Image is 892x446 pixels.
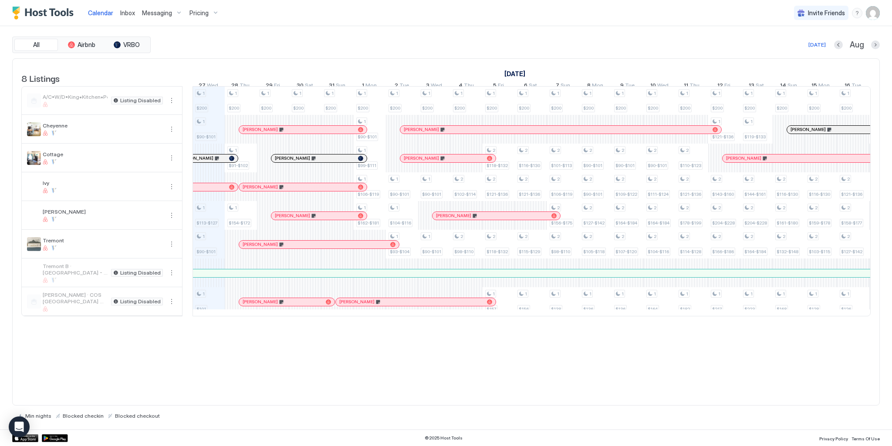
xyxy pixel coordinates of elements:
div: menu [166,210,177,221]
span: 1 [589,91,591,96]
span: 2 [525,176,527,182]
div: menu [166,181,177,192]
span: 1 [267,91,269,96]
span: Tremont [43,237,163,244]
span: 1 [362,82,364,91]
span: 1 [428,234,430,239]
span: Wed [207,82,218,91]
span: $121-$136 [680,191,701,197]
span: [PERSON_NAME] [243,184,278,190]
div: listing image [27,237,41,251]
span: $132-$148 [777,249,798,255]
span: 1 [622,91,624,96]
span: Calendar [88,9,113,17]
span: 2 [654,205,656,211]
span: Aug [850,40,864,50]
span: $178-$199 [680,220,701,226]
span: [PERSON_NAME] [275,155,310,161]
div: menu [166,124,177,134]
span: $200 [454,105,465,111]
button: More options [166,95,177,106]
span: $200 [583,105,594,111]
span: $98-$110 [551,249,570,255]
span: $102-$114 [454,191,476,197]
span: $200 [293,105,304,111]
span: 10 [650,82,656,91]
span: 1 [396,91,398,96]
span: Sat [305,82,313,91]
span: 1 [235,148,237,153]
span: [PERSON_NAME] [243,241,278,247]
span: 1 [525,91,527,96]
span: 2 [493,176,495,182]
span: [PERSON_NAME] [178,155,213,161]
span: 3 [426,82,429,91]
a: September 7, 2025 [554,80,572,93]
span: $113-$127 [196,220,217,226]
span: 30 [297,82,304,91]
span: 2 [589,205,592,211]
span: $90-$101 [196,134,216,140]
span: Sun [561,82,570,91]
span: $107-$120 [615,249,637,255]
div: tab-group [12,37,151,53]
span: $119-$133 [744,134,766,140]
span: $121-$136 [487,191,508,197]
span: $166-$186 [712,249,734,255]
span: 1 [364,91,366,96]
span: [PERSON_NAME] [243,299,278,305]
span: 7 [556,82,559,91]
span: 1 [460,91,463,96]
a: Privacy Policy [819,433,848,443]
a: September 14, 2025 [778,80,799,93]
span: [PERSON_NAME] [791,127,826,132]
span: 1 [364,119,366,124]
a: September 2, 2025 [392,80,411,93]
span: $105-$118 [583,249,605,255]
span: 16 [845,82,850,91]
span: [PERSON_NAME] · COS [GEOGRAPHIC_DATA] Near [GEOGRAPHIC_DATA][US_STATE] [43,292,108,305]
span: 1 [815,91,817,96]
span: 2 [686,148,689,153]
span: $93-$104 [390,249,409,255]
span: 1 [203,119,205,124]
a: August 31, 2025 [327,80,348,93]
button: More options [166,296,177,307]
span: $118-$132 [487,249,508,255]
span: 8 [587,82,591,91]
span: 2 [589,234,592,239]
span: $90-$101 [422,249,441,255]
span: $200 [551,105,561,111]
span: $116-$130 [519,163,540,168]
span: $90-$101 [583,163,602,168]
span: 1 [396,176,398,182]
span: Airbnb [78,41,95,49]
span: Fri [274,82,280,91]
span: 1 [396,234,398,239]
span: $161-$180 [777,220,798,226]
a: September 9, 2025 [618,80,637,93]
span: Wed [431,82,442,91]
span: 1 [750,91,753,96]
span: 2 [557,148,560,153]
div: menu [166,95,177,106]
span: 1 [235,91,237,96]
button: More options [166,268,177,278]
div: User profile [866,6,880,20]
span: 5 [493,82,497,91]
a: September 4, 2025 [456,80,476,93]
span: $204-$228 [744,220,767,226]
span: 2 [557,205,560,211]
span: 13 [749,82,754,91]
span: Terms Of Use [851,436,880,441]
span: 2 [589,148,592,153]
span: 2 [525,234,527,239]
button: Previous month [834,40,843,49]
span: 1 [718,91,720,96]
a: September 12, 2025 [715,80,733,93]
span: 2 [718,176,721,182]
span: [PERSON_NAME] [436,213,471,218]
span: 2 [622,205,624,211]
span: $114-$128 [680,249,701,255]
span: 2 [557,234,560,239]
